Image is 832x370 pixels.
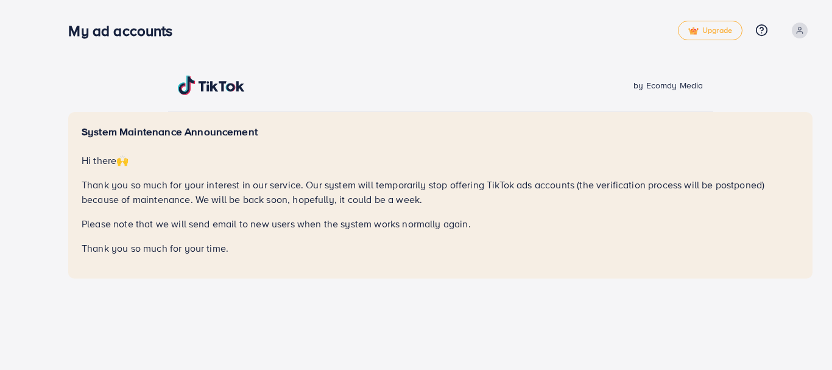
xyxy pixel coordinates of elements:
img: TikTok [178,76,245,95]
p: Please note that we will send email to new users when the system works normally again. [82,216,799,231]
p: Thank you so much for your time. [82,241,799,255]
span: Upgrade [688,26,732,35]
a: tickUpgrade [678,21,742,40]
img: tick [688,27,699,35]
p: Hi there [82,153,799,168]
p: Thank you so much for your interest in our service. Our system will temporarily stop offering Tik... [82,177,799,207]
h5: System Maintenance Announcement [82,126,799,138]
span: by Ecomdy Media [633,79,703,91]
h3: My ad accounts [68,22,182,40]
span: 🙌 [116,154,129,167]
